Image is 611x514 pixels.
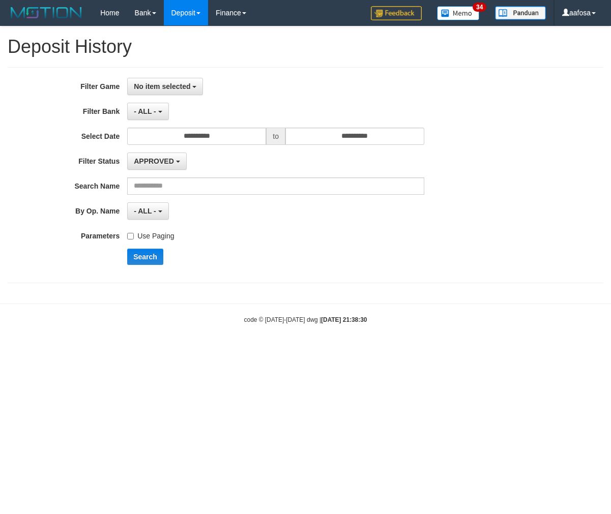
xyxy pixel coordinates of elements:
[134,157,174,165] span: APPROVED
[8,5,85,20] img: MOTION_logo.png
[8,37,603,57] h1: Deposit History
[266,128,285,145] span: to
[244,316,367,323] small: code © [DATE]-[DATE] dwg |
[127,249,163,265] button: Search
[127,153,186,170] button: APPROVED
[127,78,203,95] button: No item selected
[127,103,168,120] button: - ALL -
[134,207,156,215] span: - ALL -
[127,227,174,241] label: Use Paging
[321,316,367,323] strong: [DATE] 21:38:30
[134,107,156,115] span: - ALL -
[495,6,546,20] img: panduan.png
[473,3,486,12] span: 34
[371,6,422,20] img: Feedback.jpg
[134,82,190,90] span: No item selected
[127,202,168,220] button: - ALL -
[437,6,480,20] img: Button%20Memo.svg
[127,233,134,239] input: Use Paging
